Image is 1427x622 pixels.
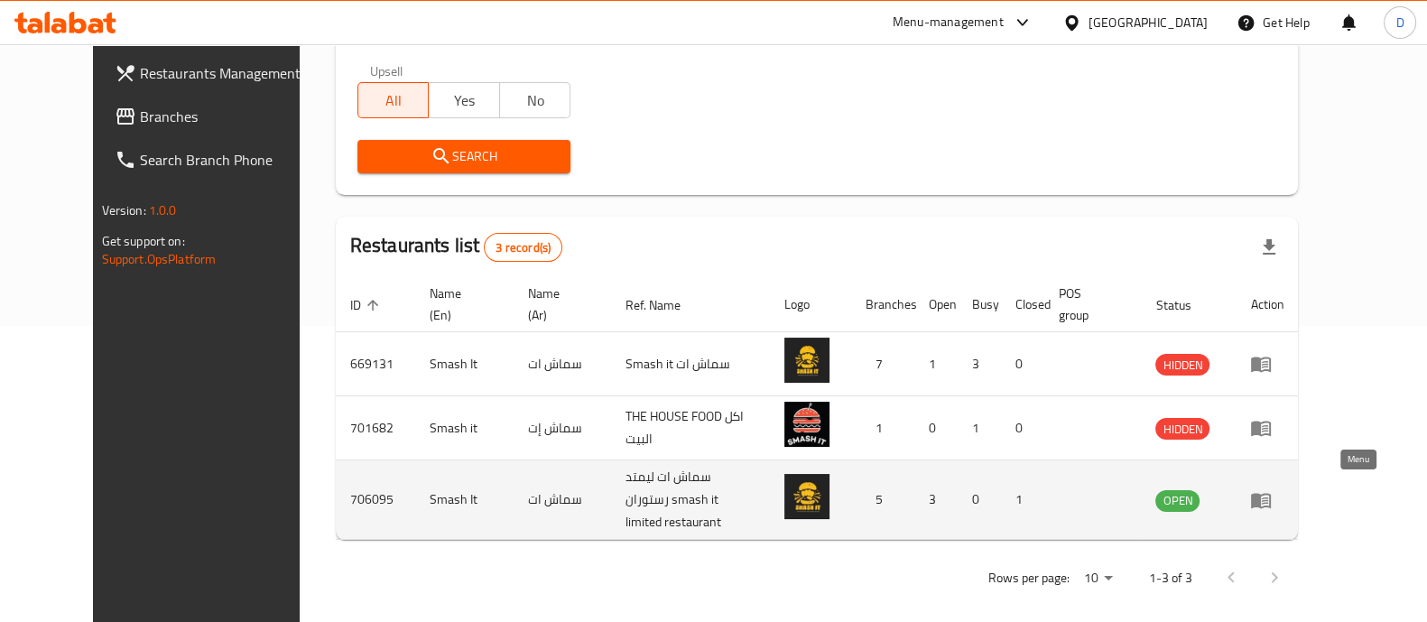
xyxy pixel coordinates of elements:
div: Menu-management [893,12,1004,33]
button: Yes [428,82,500,118]
a: Branches [100,95,331,138]
td: Smash It [415,332,514,396]
td: 701682 [336,396,415,460]
p: Rows per page: [987,567,1069,590]
a: Support.OpsPlatform [102,247,217,271]
td: Smash It [415,460,514,540]
td: Smash it [415,396,514,460]
img: Smash It [784,338,829,383]
span: Ref. Name [625,294,704,316]
th: Action [1236,277,1298,332]
td: 5 [851,460,914,540]
td: 1 [914,332,958,396]
label: Upsell [370,64,403,77]
span: Version: [102,199,146,222]
span: Name (En) [430,283,492,326]
td: Smash it سماش ات [611,332,770,396]
span: OPEN [1155,490,1200,511]
span: Restaurants Management [140,62,317,84]
span: Search [372,145,557,168]
span: HIDDEN [1155,419,1209,440]
th: Open [914,277,958,332]
a: Search Branch Phone [100,138,331,181]
span: Name (Ar) [528,283,589,326]
span: D [1395,13,1404,32]
th: Branches [851,277,914,332]
div: [GEOGRAPHIC_DATA] [1089,13,1208,32]
span: Get support on: [102,229,185,253]
td: 7 [851,332,914,396]
td: 669131 [336,332,415,396]
td: 0 [914,396,958,460]
img: Smash it [784,402,829,447]
div: Menu [1250,417,1283,439]
td: سماش ات ليمتد رستوران smash it limited restaurant [611,460,770,540]
td: 1 [851,396,914,460]
span: No [507,88,564,114]
div: HIDDEN [1155,354,1209,376]
td: 0 [1001,332,1044,396]
div: Rows per page: [1076,565,1119,592]
td: 1 [1001,460,1044,540]
th: Closed [1001,277,1044,332]
td: 0 [958,460,1001,540]
span: All [366,88,422,114]
span: Status [1155,294,1214,316]
th: Busy [958,277,1001,332]
td: 3 [958,332,1001,396]
th: Logo [770,277,851,332]
span: 1.0.0 [149,199,177,222]
span: POS group [1059,283,1119,326]
div: HIDDEN [1155,418,1209,440]
td: سماش ات [514,332,611,396]
td: سماش إت [514,396,611,460]
button: All [357,82,430,118]
td: 1 [958,396,1001,460]
button: Search [357,140,571,173]
span: Branches [140,106,317,127]
p: 1-3 of 3 [1148,567,1191,590]
span: 3 record(s) [485,239,561,256]
td: 0 [1001,396,1044,460]
div: Total records count [484,233,562,262]
table: enhanced table [336,277,1299,540]
span: Search Branch Phone [140,149,317,171]
div: OPEN [1155,490,1200,512]
div: Menu [1250,353,1283,375]
div: Export file [1247,226,1291,269]
td: سماش ات [514,460,611,540]
h2: Restaurants list [350,232,562,262]
td: 3 [914,460,958,540]
span: HIDDEN [1155,355,1209,376]
a: Restaurants Management [100,51,331,95]
button: No [499,82,571,118]
span: Yes [436,88,493,114]
span: ID [350,294,385,316]
td: THE HOUSE FOOD اكل البيت [611,396,770,460]
td: 706095 [336,460,415,540]
img: Smash It [784,474,829,519]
